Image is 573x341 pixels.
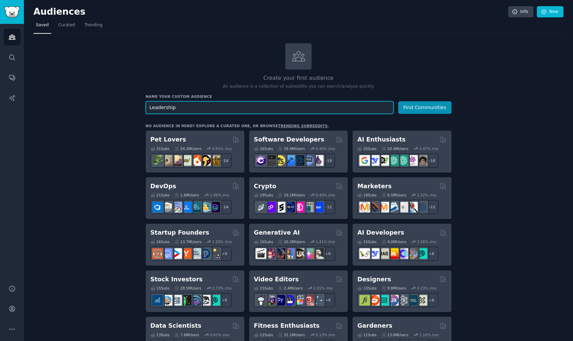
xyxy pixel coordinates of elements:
[313,248,324,259] img: DreamBooth
[407,155,418,166] img: OpenAIDev
[181,295,191,306] img: Trading
[254,135,324,144] h2: Software Developers
[181,248,191,259] img: ycombinator
[417,248,427,259] img: AIDevelopersSociety
[174,286,201,291] div: 28.5M Users
[254,322,320,330] h2: Fitness Enthusiasts
[151,239,170,244] div: 16 Sub s
[407,248,418,259] img: llmops
[151,135,186,144] h2: Pet Lovers
[313,286,333,291] div: 2.01 % /mo
[417,155,427,166] img: ArtificalIntelligence
[359,295,370,306] img: typography
[398,155,408,166] img: chatgpt_prompts_
[151,275,203,284] h2: Stock Investors
[294,202,304,212] img: defiblockchain
[275,155,285,166] img: learnjavascript
[407,295,418,306] img: learndesign
[256,155,266,166] img: csharp
[146,74,452,83] h2: Create your first audience
[33,20,51,34] a: Saved
[417,239,436,244] div: 3.26 % /mo
[537,6,563,18] a: New
[265,202,276,212] img: 0xPolygon
[357,146,376,151] div: 25 Sub s
[217,153,232,168] div: + 24
[36,22,49,28] span: Saved
[58,22,75,28] span: Curated
[254,228,300,237] h2: Generative AI
[171,202,182,212] img: Docker_DevOps
[357,286,376,291] div: 13 Sub s
[284,202,295,212] img: web3
[275,295,285,306] img: premiere
[357,275,391,284] h2: Designers
[357,182,391,191] h2: Marketers
[200,202,211,212] img: aws_cdk
[357,332,376,337] div: 11 Sub s
[294,248,304,259] img: FluxAI
[4,6,20,18] img: GummySearch logo
[146,101,393,114] input: Pick a short name, like "Digital Marketers" or "Movie-Goers"
[303,202,314,212] img: CryptoNews
[357,322,392,330] h2: Gardeners
[254,239,273,244] div: 16 Sub s
[294,155,304,166] img: reactnative
[294,295,304,306] img: finalcutpro
[284,295,295,306] img: VideoEditors
[357,193,376,197] div: 18 Sub s
[316,239,335,244] div: 1.41 % /mo
[398,295,408,306] img: userexperience
[265,248,276,259] img: dalle2
[321,247,335,261] div: + 9
[357,228,404,237] h2: AI Developers
[508,6,533,18] a: Info
[388,202,399,212] img: Emailmarketing
[174,193,199,197] div: 1.6M Users
[265,155,276,166] img: software
[152,295,163,306] img: dividends
[278,124,328,128] a: trending subreddits
[152,248,163,259] img: EntrepreneurRideAlong
[284,248,295,259] img: sdforall
[278,146,305,151] div: 29.9M Users
[417,295,427,306] img: UX_Design
[151,228,209,237] h2: Startup Founders
[174,332,199,337] div: 7.6M Users
[254,286,273,291] div: 15 Sub s
[303,295,314,306] img: Youtubevideo
[212,239,232,244] div: 1.50 % /mo
[162,248,172,259] img: SaaS
[417,286,436,291] div: 0.23 % /mo
[303,155,314,166] img: AskComputerScience
[162,295,172,306] img: ValueInvesting
[388,155,399,166] img: chatgpt_promptDesign
[359,202,370,212] img: content_marketing
[359,248,370,259] img: LangChain
[378,248,389,259] img: Rag
[210,155,220,166] img: dogbreed
[382,193,406,197] div: 6.5M Users
[417,202,427,212] img: OnlineMarketing
[146,94,452,99] h3: Name your custom audience
[82,20,105,34] a: Trending
[316,332,335,337] div: 0.13 % /mo
[254,182,276,191] h2: Crypto
[151,182,176,191] h2: DevOps
[190,202,201,212] img: platformengineering
[217,247,232,261] div: + 9
[151,193,170,197] div: 21 Sub s
[382,332,409,337] div: 13.6M Users
[369,155,379,166] img: DeepSeek
[171,295,182,306] img: Forex
[254,146,273,151] div: 26 Sub s
[369,248,379,259] img: DeepSeek
[162,155,172,166] img: ballpython
[33,6,508,17] h2: Audiences
[212,286,232,291] div: 0.73 % /mo
[254,275,299,284] h2: Video Editors
[419,332,439,337] div: 1.10 % /mo
[152,155,163,166] img: herpetology
[200,295,211,306] img: swingtrading
[275,248,285,259] img: deepdream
